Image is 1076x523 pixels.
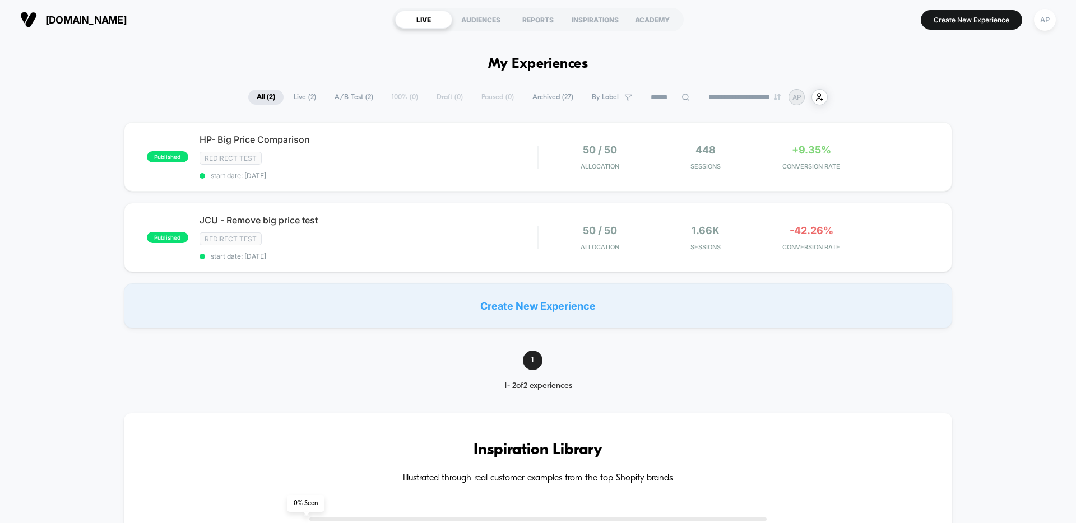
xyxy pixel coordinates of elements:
[157,473,919,484] h4: Illustrated through real customer examples from the top Shopify brands
[761,243,861,251] span: CONVERSION RATE
[488,56,588,72] h1: My Experiences
[20,11,37,28] img: Visually logo
[484,381,592,391] div: 1 - 2 of 2 experiences
[581,162,619,170] span: Allocation
[147,232,188,243] span: published
[583,144,617,156] span: 50 / 50
[248,90,284,105] span: All ( 2 )
[792,93,801,101] p: AP
[761,162,861,170] span: CONVERSION RATE
[157,441,919,459] h3: Inspiration Library
[147,151,188,162] span: published
[45,14,127,26] span: [DOMAIN_NAME]
[509,11,567,29] div: REPORTS
[285,90,324,105] span: Live ( 2 )
[395,11,452,29] div: LIVE
[695,144,716,156] span: 448
[921,10,1022,30] button: Create New Experience
[200,171,537,180] span: start date: [DATE]
[592,93,619,101] span: By Label
[523,351,542,370] span: 1
[1034,9,1056,31] div: AP
[200,152,262,165] span: Redirect Test
[200,214,537,226] span: JCU - Remove big price test
[656,243,756,251] span: Sessions
[326,90,382,105] span: A/B Test ( 2 )
[790,225,833,236] span: -42.26%
[1031,8,1059,31] button: AP
[524,90,582,105] span: Archived ( 27 )
[200,252,537,260] span: start date: [DATE]
[124,283,952,328] div: Create New Experience
[792,144,831,156] span: +9.35%
[774,94,781,100] img: end
[287,495,324,512] span: 0 % Seen
[200,134,537,145] span: HP- Big Price Comparison
[581,243,619,251] span: Allocation
[567,11,624,29] div: INSPIRATIONS
[17,11,130,29] button: [DOMAIN_NAME]
[692,225,720,236] span: 1.66k
[583,225,617,236] span: 50 / 50
[452,11,509,29] div: AUDIENCES
[624,11,681,29] div: ACADEMY
[656,162,756,170] span: Sessions
[200,232,262,245] span: Redirect Test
